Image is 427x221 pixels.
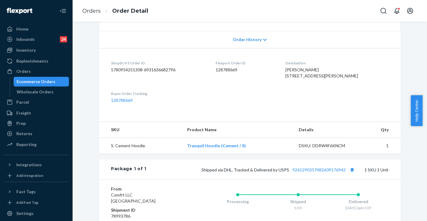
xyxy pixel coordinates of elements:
div: Settings [16,210,34,216]
div: Inbounds [16,36,35,42]
a: Returns [4,129,69,138]
span: Support [12,4,34,10]
button: Copy tracking number [348,166,356,174]
div: 1 SKU 1 Unit [146,166,389,174]
th: Details [294,122,360,138]
dt: Flexport Order ID [216,60,276,66]
a: Home [4,24,69,34]
a: Order Detail [112,8,148,14]
a: Inbounds24 [4,34,69,44]
div: Fast Tags [16,189,36,195]
td: 1 [360,138,401,154]
div: Freight [16,110,31,116]
button: Integrations [4,160,69,170]
dt: Destination [285,60,389,66]
div: Ecommerce Orders [17,79,55,85]
div: Parcel [16,99,29,105]
div: Wholesale Orders [17,89,54,95]
div: DSKU: DDRW4F6KNCM [299,143,356,149]
a: 9261290357482609176942 [292,167,346,172]
div: Shipped [268,199,328,205]
div: Prep [16,120,26,126]
div: Processing [207,199,268,205]
button: Help Center [411,95,422,126]
th: SKU [99,122,182,138]
th: Product Name [182,122,294,138]
div: Delivered [328,199,389,205]
dt: From [111,186,183,192]
a: Prep [4,119,69,128]
div: Home [16,26,28,32]
dt: Buyer Order Tracking [111,91,206,96]
a: Parcel [4,97,69,107]
span: Shipped via DHL, Tracked & Delivered by USPS [201,167,356,172]
a: Add Fast Tag [4,199,69,206]
a: Freight [4,108,69,118]
a: Orders [82,8,101,14]
a: Ecommerce Orders [14,77,69,86]
dt: Shipment ID [111,207,183,213]
button: Open account menu [404,5,416,17]
div: Returns [16,131,32,137]
td: S. Cement Hoodie [99,138,182,154]
div: Add Integration [16,173,43,178]
button: Close Navigation [57,5,69,17]
div: Integrations [16,162,42,168]
div: 24 [60,36,67,42]
a: Add Integration [4,172,69,179]
span: [PERSON_NAME] [STREET_ADDRESS][PERSON_NAME] [285,67,358,78]
a: Orders [4,67,69,76]
dd: 78993786 [111,213,183,219]
th: Qty [360,122,401,138]
div: Add Fast Tag [16,200,38,205]
div: [DATE] 6pm CDT [328,205,389,210]
div: Reporting [16,141,37,148]
div: Inventory [16,47,36,53]
a: Wholesale Orders [14,87,69,97]
ol: breadcrumbs [77,2,153,20]
button: Open notifications [391,5,403,17]
span: Order History [233,37,262,43]
div: Orders [16,68,31,74]
dd: 5780954251308-6931636682796 [111,67,206,73]
div: Replenishments [16,58,48,64]
div: 5/20 [268,205,328,210]
a: Replenishments [4,56,69,66]
a: Tranquil Hoodie (Cement / S) [187,143,246,148]
button: Fast Tags [4,187,69,197]
dt: Shopify V3 Order ID [111,60,206,66]
span: Comfrt LLC [GEOGRAPHIC_DATA] [111,192,155,203]
div: Package 1 of 1 [111,166,146,174]
dd: 128788669 [216,67,276,73]
a: Settings [4,209,69,218]
a: Inventory [4,45,69,55]
img: Flexport logo [7,8,32,14]
a: 128788669 [111,98,133,103]
button: Open Search Box [377,5,390,17]
a: Reporting [4,140,69,149]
